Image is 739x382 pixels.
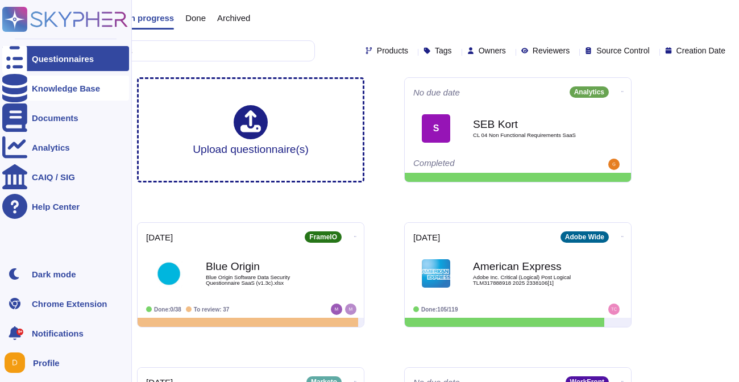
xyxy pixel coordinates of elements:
[185,14,206,22] span: Done
[32,329,84,338] span: Notifications
[421,306,458,313] span: Done: 105/119
[2,164,129,189] a: CAIQ / SIG
[32,202,80,211] div: Help Center
[32,84,100,93] div: Knowledge Base
[33,359,60,367] span: Profile
[127,14,174,22] span: In progress
[570,86,609,98] div: Analytics
[32,55,94,63] div: Questionnaires
[2,46,129,71] a: Questionnaires
[32,270,76,279] div: Dark mode
[32,300,107,308] div: Chrome Extension
[2,105,129,130] a: Documents
[413,233,440,242] span: [DATE]
[473,119,587,130] b: SEB Kort
[206,275,319,285] span: Blue Origin Software Data Security Questionnaire SaaS (v1.3c).xlsx
[435,47,452,55] span: Tags
[473,261,587,272] b: American Express
[32,143,70,152] div: Analytics
[596,47,649,55] span: Source Control
[193,105,309,155] div: Upload questionnaire(s)
[206,261,319,272] b: Blue Origin
[413,159,553,170] div: Completed
[422,259,450,288] img: Logo
[2,194,129,219] a: Help Center
[2,135,129,160] a: Analytics
[154,306,181,313] span: Done: 0/38
[217,14,250,22] span: Archived
[2,76,129,101] a: Knowledge Base
[45,41,314,61] input: Search by keywords
[345,304,356,315] img: user
[533,47,570,55] span: Reviewers
[377,47,408,55] span: Products
[479,47,506,55] span: Owners
[305,231,342,243] div: FrameIO
[2,350,33,375] button: user
[422,114,450,143] div: S
[473,132,587,138] span: CL 04 Non Functional Requirements SaaS
[32,173,75,181] div: CAIQ / SIG
[608,159,620,170] img: user
[155,259,183,288] img: Logo
[16,329,23,335] div: 9+
[608,304,620,315] img: user
[194,306,230,313] span: To review: 37
[5,352,25,373] img: user
[32,114,78,122] div: Documents
[146,233,173,242] span: [DATE]
[561,231,609,243] div: Adobe Wide
[331,304,342,315] img: user
[473,275,587,285] span: Adobe Inc. Critical (Logical) Post Logical TLM317888918 2025 2338106[1]
[2,291,129,316] a: Chrome Extension
[413,88,460,97] span: No due date
[676,47,725,55] span: Creation Date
